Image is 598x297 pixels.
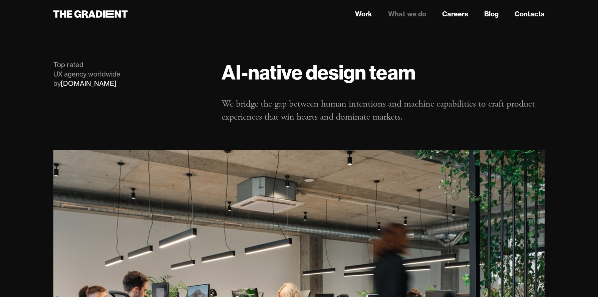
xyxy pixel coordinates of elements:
[388,9,426,19] a: What we do
[484,9,499,19] a: Blog
[515,9,545,19] a: Contacts
[61,79,116,88] a: [DOMAIN_NAME]
[222,98,545,124] p: We bridge the gap between human intentions and machine capabilities to craft product experiences ...
[53,60,208,88] div: Top rated UX agency worldwide by
[355,9,372,19] a: Work
[222,60,545,84] h1: AI-native design team
[442,9,468,19] a: Careers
